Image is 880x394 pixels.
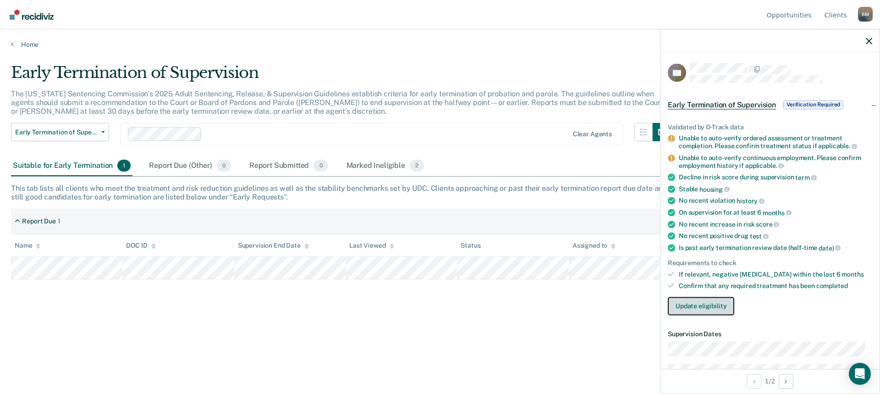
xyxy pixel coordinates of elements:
[668,259,872,267] div: Requirements to check
[779,374,793,388] button: Next Opportunity
[117,160,131,172] span: 1
[660,90,880,119] div: Early Termination of SupervisionVerification Required
[737,197,764,205] span: history
[660,369,880,393] div: 1 / 2
[679,271,872,278] div: If relevant, negative [MEDICAL_DATA] within the last 6
[313,160,328,172] span: 0
[849,363,871,385] div: Open Intercom Messenger
[679,208,872,216] div: On supervision for at least 6
[679,220,872,228] div: No recent increase in risk
[679,232,872,240] div: No recent positive drug
[747,374,761,388] button: Previous Opportunity
[668,330,872,338] dt: Supervision Dates
[15,242,40,250] div: Name
[238,242,309,250] div: Supervision End Date
[679,282,872,289] div: Confirm that any required treatment has been
[573,130,612,138] div: Clear agents
[668,297,734,315] button: Update eligibility
[763,209,792,216] span: months
[858,7,873,22] div: B M
[816,282,848,289] span: completed
[11,156,132,176] div: Suitable for Early Termination
[345,156,426,176] div: Marked Ineligible
[858,7,873,22] button: Profile dropdown button
[699,185,730,193] span: housing
[756,221,779,228] span: score
[10,10,54,20] img: Recidiviz
[679,244,872,252] div: Is past early termination review date (half-time
[841,271,863,278] span: months
[11,184,869,201] div: This tab lists all clients who meet the treatment and risk reduction guidelines as well as the st...
[679,154,872,169] div: Unable to auto-verify continuous employment. Please confirm employment history if applicable.
[11,40,869,49] a: Home
[410,160,424,172] span: 2
[679,185,872,193] div: Stable
[11,63,671,89] div: Early Termination of Supervision
[750,232,769,239] span: test
[679,197,872,205] div: No recent violation
[461,242,480,250] div: Status
[679,173,872,182] div: Decline in risk score during supervision
[819,244,841,251] span: date)
[572,242,616,250] div: Assigned to
[11,89,663,116] p: The [US_STATE] Sentencing Commission’s 2025 Adult Sentencing, Release, & Supervision Guidelines e...
[147,156,232,176] div: Report Due (Other)
[349,242,394,250] div: Last Viewed
[668,100,776,109] span: Early Termination of Supervision
[15,128,98,136] span: Early Termination of Supervision
[247,156,330,176] div: Report Submitted
[58,217,60,225] div: 1
[668,123,872,131] div: Validated by O-Track data
[217,160,231,172] span: 0
[679,134,872,150] div: Unable to auto-verify ordered assessment or treatment completion. Please confirm treatment status...
[126,242,155,250] div: DOC ID
[22,217,56,225] div: Report Due
[795,173,816,181] span: term
[783,100,843,109] span: Verification Required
